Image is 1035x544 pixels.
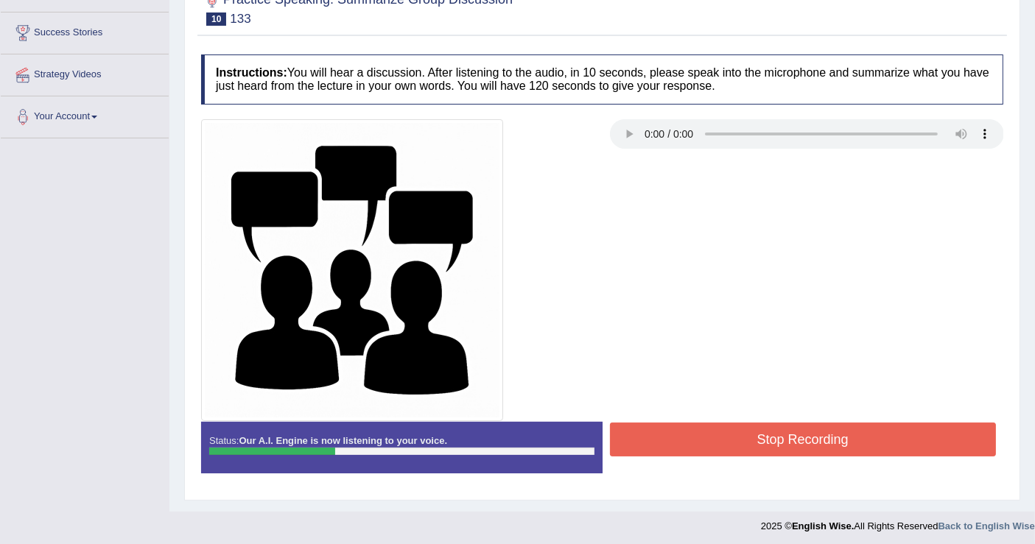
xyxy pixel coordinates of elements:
a: Back to English Wise [938,520,1035,531]
a: Your Account [1,96,169,133]
a: Success Stories [1,13,169,49]
strong: English Wise. [792,520,854,531]
small: 133 [230,12,250,26]
span: 10 [206,13,226,26]
a: Strategy Videos [1,54,169,91]
button: Stop Recording [610,423,997,456]
div: 2025 © All Rights Reserved [761,512,1035,533]
h4: You will hear a discussion. After listening to the audio, in 10 seconds, please speak into the mi... [201,54,1003,104]
strong: Our A.I. Engine is now listening to your voice. [239,435,447,446]
div: Status: [201,422,603,473]
b: Instructions: [216,66,287,79]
